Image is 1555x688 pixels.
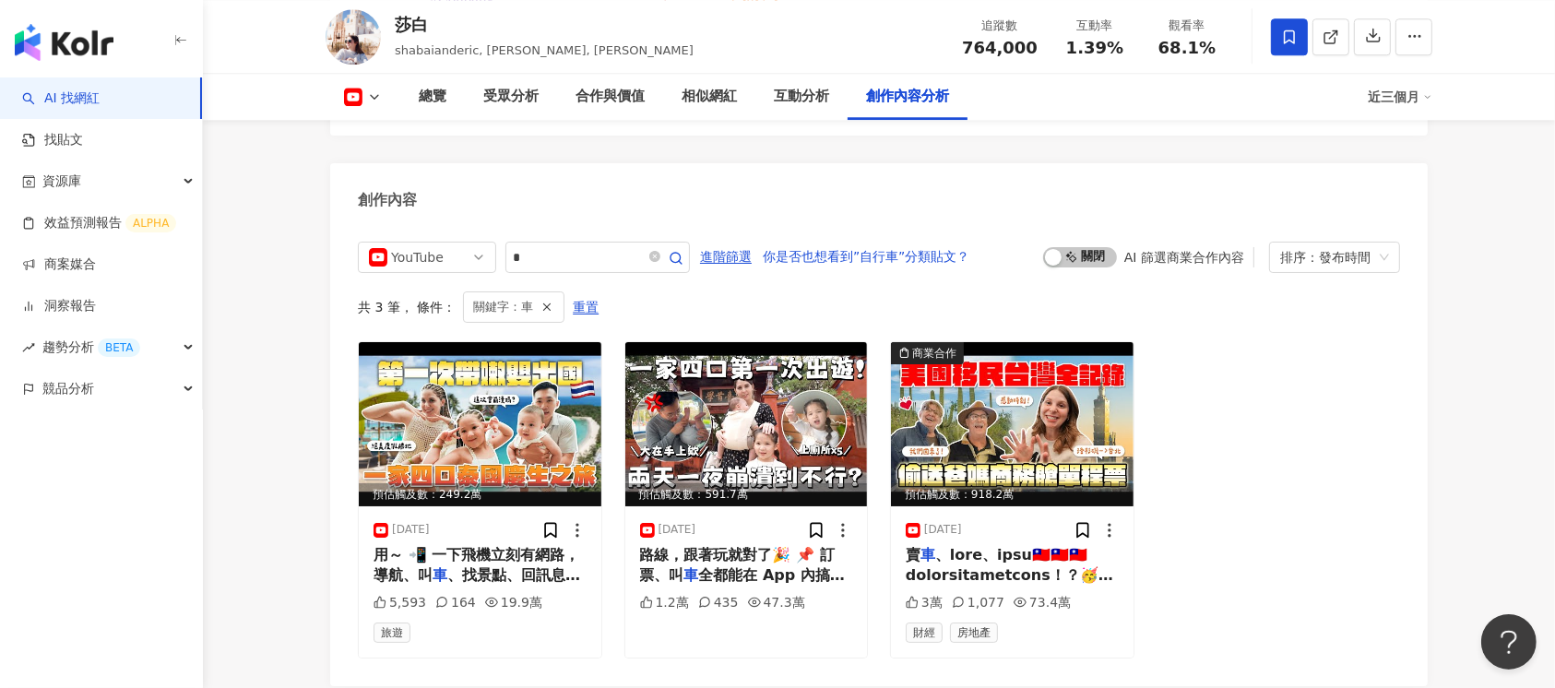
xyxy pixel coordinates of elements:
span: close-circle [649,251,660,262]
span: 重置 [573,293,599,323]
button: 你是否也想看到”自行車”分類貼文？ [762,242,971,271]
span: 房地產 [950,623,998,643]
div: 19.9萬 [485,594,542,612]
div: 商業合作 [912,344,956,362]
div: [DATE] [659,522,696,538]
span: 資源庫 [42,160,81,202]
img: post-image [891,342,1134,506]
span: 你是否也想看到”自行車”分類貼文？ [763,243,970,272]
span: 1.39% [1066,39,1123,57]
img: logo [15,24,113,61]
span: 旅遊 [374,623,410,643]
span: 、找景點、回訊息、訂東西…通通不卡卡！ [374,566,580,604]
div: 5,593 [374,594,426,612]
img: KOL Avatar [326,9,381,65]
div: [DATE] [924,522,962,538]
div: 預估觸及數：591.7萬 [625,483,868,506]
div: 合作與價值 [576,86,645,108]
span: 趨勢分析 [42,326,140,368]
div: 受眾分析 [483,86,539,108]
button: 重置 [572,292,599,322]
button: 進階篩選 [699,242,753,271]
a: 洞察報告 [22,297,96,315]
div: 互動分析 [774,86,829,108]
div: 3萬 [906,594,943,612]
div: post-image預估觸及數：249.2萬 [359,342,601,506]
div: 預估觸及數：249.2萬 [359,483,601,506]
div: YouTube [391,243,451,272]
a: searchAI 找網紅 [22,89,100,108]
div: 創作內容分析 [866,86,949,108]
mark: 車 [684,566,699,584]
iframe: Help Scout Beacon - Open [1481,614,1537,670]
div: 435 [698,594,739,612]
div: 互動率 [1060,17,1130,35]
div: BETA [98,338,140,357]
div: 排序：發布時間 [1280,243,1372,272]
div: post-image商業合作預估觸及數：918.2萬 [891,342,1134,506]
span: 財經 [906,623,943,643]
span: 用～ 📲 一下飛機立刻有網路，導航、叫 [374,546,579,584]
mark: 車 [920,546,935,563]
span: shabaianderic, [PERSON_NAME], [PERSON_NAME] [395,43,694,57]
div: 創作內容 [358,190,417,210]
div: post-image預估觸及數：591.7萬 [625,342,868,506]
div: 47.3萬 [748,594,805,612]
span: 關鍵字：車 [473,297,533,317]
div: 觀看率 [1152,17,1222,35]
span: 路線，跟著玩就對了🎉 📌 訂票、叫 [640,546,835,584]
span: 進階篩選 [700,243,752,272]
div: 相似網紅 [682,86,737,108]
img: post-image [625,342,868,506]
div: 近三個月 [1368,82,1432,112]
span: 賣 [906,546,920,563]
div: [DATE] [392,522,430,538]
div: 164 [435,594,476,612]
a: 找貼文 [22,131,83,149]
mark: 車 [433,566,447,584]
span: 68.1% [1158,39,1216,57]
a: 商案媒合 [22,255,96,274]
div: 預估觸及數：918.2萬 [891,483,1134,506]
div: 1.2萬 [640,594,689,612]
span: 競品分析 [42,368,94,409]
span: 全都能在 App 內搞定，不用切換不 [640,566,845,604]
span: 764,000 [962,38,1038,57]
div: 追蹤數 [962,17,1038,35]
span: rise [22,341,35,354]
div: 1,077 [952,594,1004,612]
div: 73.4萬 [1014,594,1071,612]
span: close-circle [649,248,660,266]
div: 共 3 筆 ， 條件： [358,291,1400,323]
img: post-image [359,342,601,506]
div: 莎白 [395,13,694,36]
a: 效益預測報告ALPHA [22,214,176,232]
div: 總覽 [419,86,446,108]
div: AI 篩選商業合作內容 [1124,250,1244,265]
